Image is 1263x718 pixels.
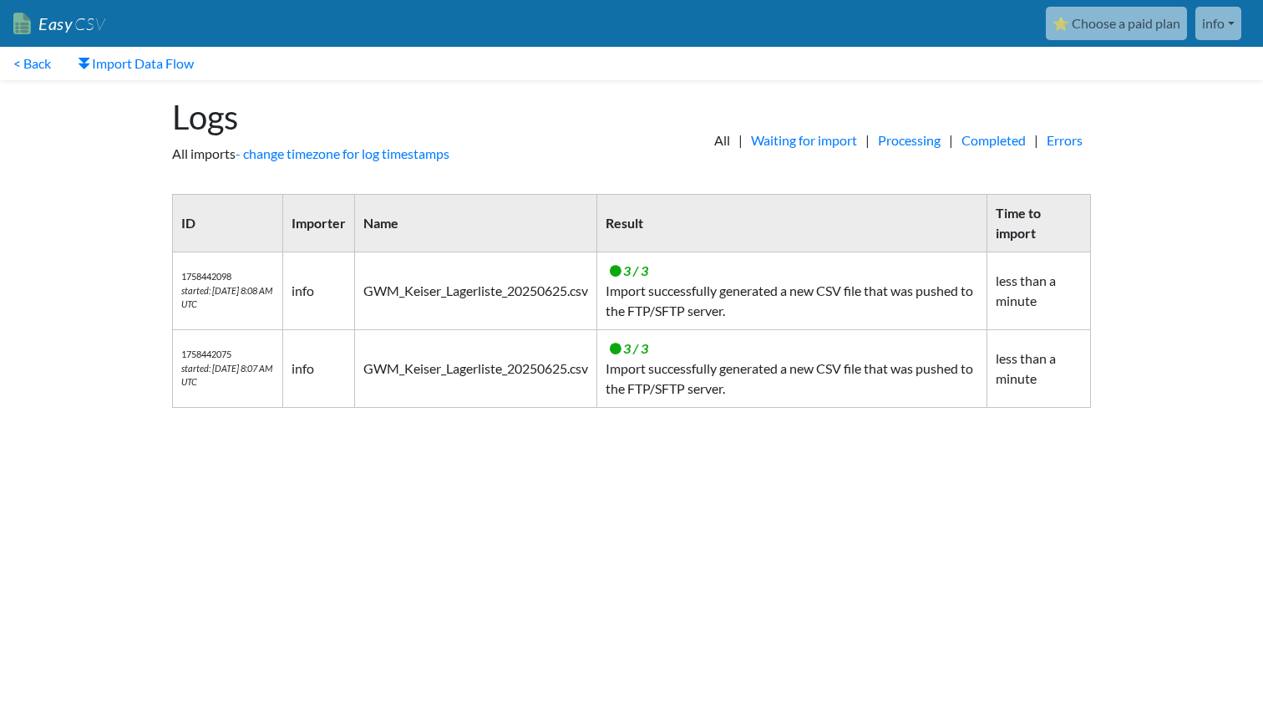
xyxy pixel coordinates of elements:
a: EasyCSV [13,7,105,41]
th: Time to import [987,195,1090,252]
h1: Logs [172,97,615,137]
td: GWM_Keiser_Lagerliste_20250625.csv [354,252,596,330]
p: All imports [172,144,615,164]
td: less than a minute [987,252,1090,330]
td: Import successfully generated a new CSV file that was pushed to the FTP/SFTP server. [596,252,987,330]
i: started: [DATE] 8:08 AM UTC [181,285,272,310]
a: Import Data Flow [64,47,207,80]
div: | | | | [631,80,1108,181]
td: GWM_Keiser_Lagerliste_20250625.csv [354,330,596,408]
td: info [282,330,354,408]
span: 3 / 3 [610,340,648,356]
th: ID [173,195,283,252]
td: 1758442075 [173,330,283,408]
iframe: chat widget [1193,651,1246,701]
td: Import successfully generated a new CSV file that was pushed to the FTP/SFTP server. [596,330,987,408]
span: All [706,130,738,150]
a: Errors [1038,130,1091,150]
span: 3 / 3 [610,262,648,278]
th: Importer [282,195,354,252]
td: 1758442098 [173,252,283,330]
i: started: [DATE] 8:07 AM UTC [181,363,272,388]
a: info [1195,7,1241,40]
a: Completed [953,130,1034,150]
td: info [282,252,354,330]
a: ⭐ Choose a paid plan [1046,7,1187,40]
a: Waiting for import [743,130,865,150]
span: CSV [73,13,105,34]
a: Processing [870,130,949,150]
td: less than a minute [987,330,1090,408]
th: Name [354,195,596,252]
a: - change timezone for log timestamps [236,145,449,161]
th: Result [596,195,987,252]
